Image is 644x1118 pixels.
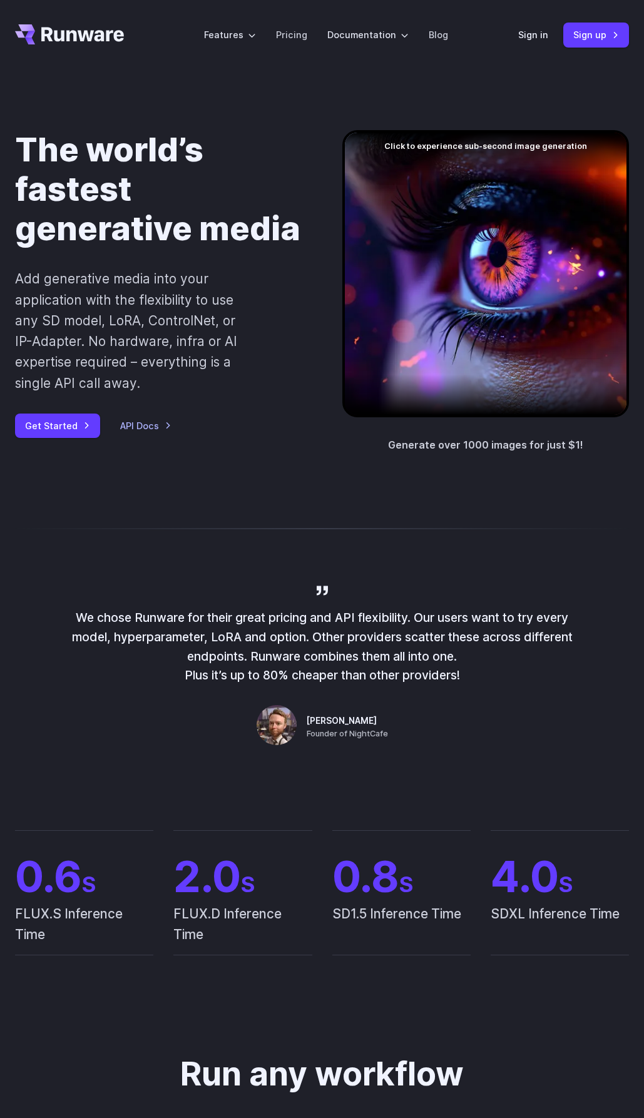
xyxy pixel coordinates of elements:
h1: The world’s fastest generative media [15,130,302,248]
span: 0.8 [332,856,471,899]
span: 2.0 [173,856,312,899]
span: Founder of NightCafe [307,728,388,740]
span: S [241,872,255,897]
span: 0.6 [15,856,153,899]
span: S [559,872,573,897]
span: S [399,872,413,897]
a: Get Started [15,414,100,438]
p: We chose Runware for their great pricing and API flexibility. Our users want to try every model, ... [72,608,573,685]
label: Documentation [327,28,409,42]
p: Add generative media into your application with the flexibility to use any SD model, LoRA, Contro... [15,268,245,394]
span: FLUX.S Inference Time [15,904,153,954]
h2: Run any workflow [180,1055,464,1092]
a: API Docs [120,419,171,433]
span: [PERSON_NAME] [307,714,377,728]
a: Sign in [518,28,548,42]
p: Generate over 1000 images for just $1! [388,437,583,454]
a: Go to / [15,24,124,44]
a: Sign up [563,23,629,47]
a: Blog [429,28,448,42]
span: SDXL Inference Time [491,904,629,954]
a: Pricing [276,28,307,42]
label: Features [204,28,256,42]
span: S [82,872,96,897]
span: 4.0 [491,856,629,899]
span: FLUX.D Inference Time [173,904,312,954]
span: SD1.5 Inference Time [332,904,471,954]
img: Person [257,705,297,745]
